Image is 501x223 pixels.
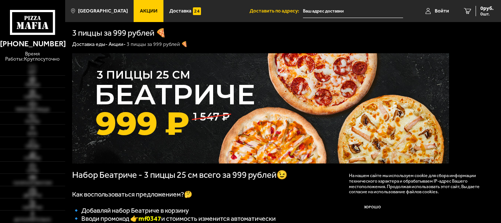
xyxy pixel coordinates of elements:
[72,206,189,215] span: 🔹 Добавляй набор Беатриче в корзину
[72,53,449,163] img: 1024x1024
[109,41,126,47] a: Акции-
[140,8,158,14] span: Акции
[349,200,396,216] button: Хорошо
[435,8,449,14] span: Войти
[72,29,166,37] h1: 3 пиццы за 999 рублей 🍕
[78,8,128,14] span: [GEOGRAPHIC_DATA]
[72,190,192,198] span: Как воспользоваться предложением?🤔
[250,8,303,14] span: Доставить по адресу:
[193,7,201,15] img: 15daf4d41897b9f0e9f617042186c801.svg
[127,41,188,48] div: 3 пиццы за 999 рублей 🍕
[138,215,161,223] b: mf0347
[480,6,494,11] span: 0 руб.
[480,12,494,16] span: 0 шт.
[72,170,287,180] span: Набор Беатриче - 3 пиццы 25 см всего за 999 рублей😉
[169,8,191,14] span: Доставка
[72,41,107,47] a: Доставка еды-
[72,215,276,223] span: 🔹 Вводи промокод 👉 и стоимость изменится автоматически
[303,4,403,18] input: Ваш адрес доставки
[349,173,484,195] p: На нашем сайте мы используем cookie для сбора информации технического характера и обрабатываем IP...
